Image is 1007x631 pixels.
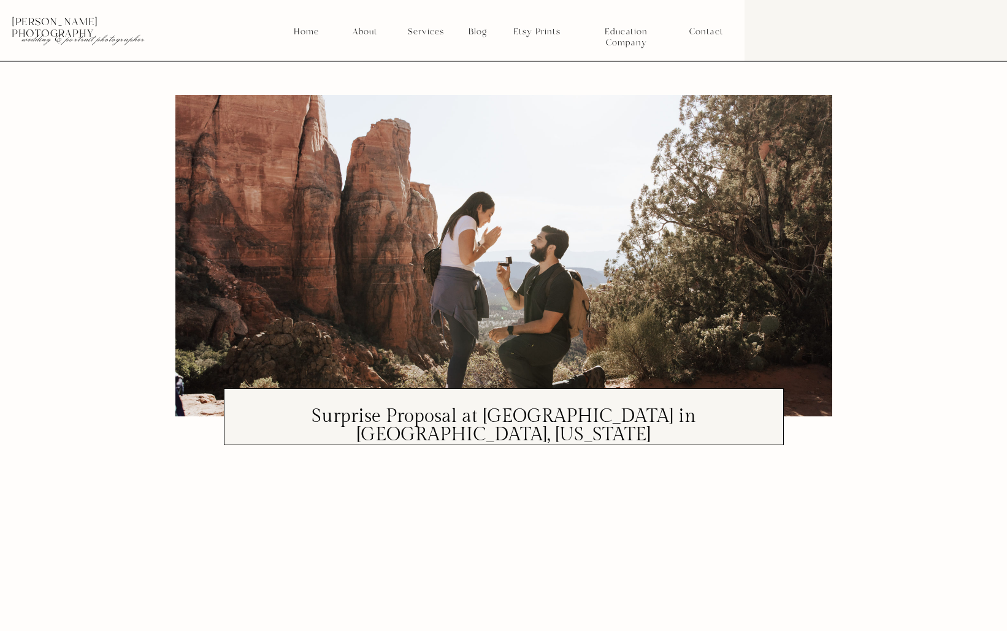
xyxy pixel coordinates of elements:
img: Surprise proposal at Cathedral Rock in Sedona, Arizona during golden hour [175,95,832,416]
p: wedding & portrait photographer [21,33,151,45]
a: Services [403,26,448,37]
a: About [349,26,380,37]
a: Contact [689,26,723,37]
a: Etsy Prints [508,26,565,37]
p: [PERSON_NAME] photography [12,17,176,28]
h1: Surprise Proposal at [GEOGRAPHIC_DATA] in [GEOGRAPHIC_DATA], [US_STATE] [233,407,774,440]
a: Education Company [584,26,668,37]
a: Blog [464,26,491,37]
a: Home [293,26,320,37]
